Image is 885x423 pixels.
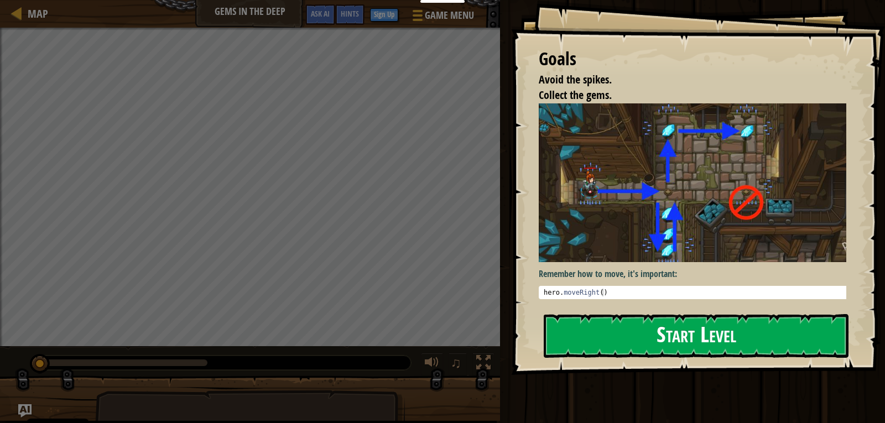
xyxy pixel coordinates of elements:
span: Avoid the spikes. [539,72,612,87]
button: Sign Up [370,8,398,22]
li: Avoid the spikes. [525,72,844,88]
button: Start Level [544,314,848,358]
li: Collect the gems. [525,87,844,103]
span: ♫ [451,354,462,371]
button: Game Menu [404,4,481,30]
span: Game Menu [425,8,474,23]
button: Toggle fullscreen [472,353,494,375]
button: Ask AI [18,404,32,417]
img: Gems in the deep [539,103,855,262]
div: Goals [539,46,846,72]
button: Ask AI [305,4,335,25]
span: Map [28,6,48,21]
span: Hints [341,8,359,19]
a: Map [22,6,48,21]
p: Remember how to move, it's important: [539,268,855,280]
button: Adjust volume [421,353,443,375]
span: Ask AI [311,8,330,19]
span: Collect the gems. [539,87,612,102]
button: ♫ [449,353,467,375]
